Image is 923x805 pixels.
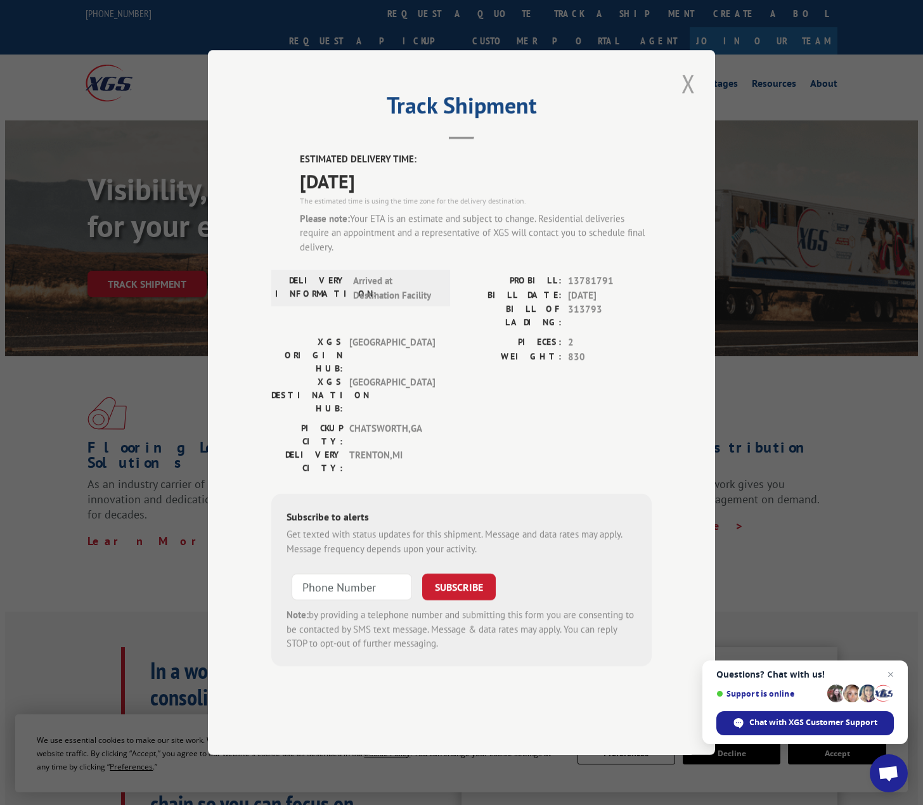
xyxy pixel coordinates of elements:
label: XGS DESTINATION HUB: [271,375,343,415]
strong: Note: [287,609,309,621]
label: WEIGHT: [461,350,562,364]
label: DELIVERY CITY: [271,448,343,475]
h2: Track Shipment [271,96,652,120]
input: Phone Number [292,574,412,600]
span: Chat with XGS Customer Support [716,711,894,735]
span: 313793 [568,302,652,329]
span: TRENTON , MI [349,448,435,475]
div: by providing a telephone number and submitting this form you are consenting to be contacted by SM... [287,608,636,651]
span: 830 [568,350,652,364]
button: Close modal [678,66,699,101]
label: DELIVERY INFORMATION: [275,274,347,302]
div: The estimated time is using the time zone for the delivery destination. [300,195,652,207]
label: PROBILL: [461,274,562,288]
label: ESTIMATED DELIVERY TIME: [300,152,652,167]
span: [GEOGRAPHIC_DATA] [349,375,435,415]
div: Get texted with status updates for this shipment. Message and data rates may apply. Message frequ... [287,527,636,556]
span: Chat with XGS Customer Support [749,717,877,728]
div: Subscribe to alerts [287,509,636,527]
span: 13781791 [568,274,652,288]
span: Questions? Chat with us! [716,669,894,679]
button: SUBSCRIBE [422,574,496,600]
span: [DATE] [300,167,652,195]
div: Your ETA is an estimate and subject to change. Residential deliveries require an appointment and ... [300,212,652,255]
span: Support is online [716,689,823,699]
span: [GEOGRAPHIC_DATA] [349,335,435,375]
span: Arrived at Destination Facility [353,274,439,302]
label: PICKUP CITY: [271,422,343,448]
label: XGS ORIGIN HUB: [271,335,343,375]
a: Open chat [870,754,908,792]
label: PIECES: [461,335,562,350]
strong: Please note: [300,212,350,224]
span: CHATSWORTH , GA [349,422,435,448]
label: BILL DATE: [461,288,562,303]
label: BILL OF LADING: [461,302,562,329]
span: 2 [568,335,652,350]
span: [DATE] [568,288,652,303]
